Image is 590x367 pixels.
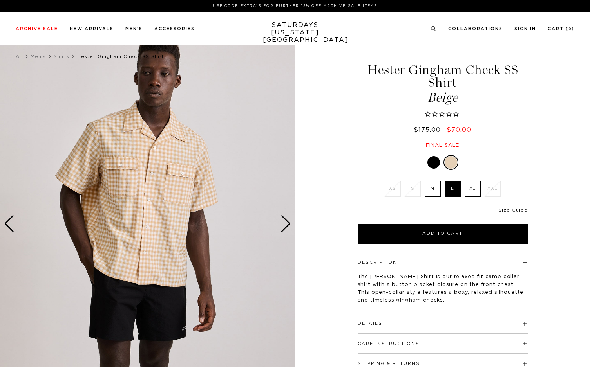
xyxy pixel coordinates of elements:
button: Details [358,321,382,326]
a: Accessories [154,27,195,31]
a: Cart (0) [548,27,574,31]
a: New Arrivals [70,27,114,31]
label: L [445,181,461,197]
a: SATURDAYS[US_STATE][GEOGRAPHIC_DATA] [263,22,328,44]
span: Rated 0.0 out of 5 stars 0 reviews [357,110,529,119]
del: $175.00 [414,127,444,133]
div: Previous slide [4,215,14,232]
span: Hester Gingham Check SS Shirt [77,54,164,59]
button: Description [358,260,397,264]
a: Archive Sale [16,27,58,31]
p: Use Code EXTRA15 for Further 15% Off Archive Sale Items [19,3,571,9]
label: XL [465,181,481,197]
button: Add to Cart [358,224,528,244]
a: All [16,54,23,59]
a: Sign In [514,27,536,31]
a: Men's [125,27,143,31]
button: Care Instructions [358,342,420,346]
a: Men's [31,54,46,59]
span: Beige [357,91,529,104]
a: Size Guide [498,208,527,212]
h1: Hester Gingham Check SS Shirt [357,63,529,104]
button: Shipping & Returns [358,362,420,366]
p: The [PERSON_NAME] Shirt is our relaxed fit camp collar shirt with a button placket closure on the... [358,273,528,304]
label: M [425,181,441,197]
small: 0 [568,27,572,31]
a: Shirts [54,54,69,59]
a: Collaborations [448,27,503,31]
span: $70.00 [447,127,471,133]
div: Final sale [357,142,529,149]
div: Next slide [281,215,291,232]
